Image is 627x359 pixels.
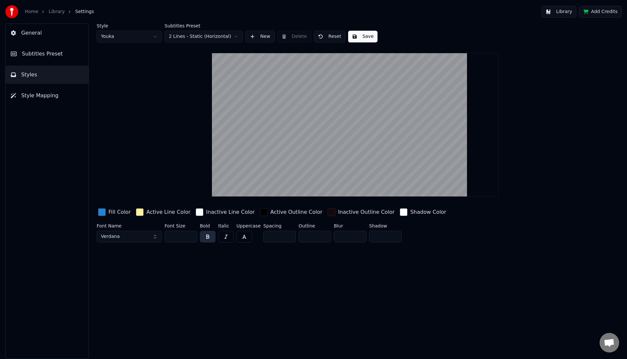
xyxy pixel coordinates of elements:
label: Font Name [97,224,162,228]
button: Library [541,6,576,18]
label: Spacing [263,224,296,228]
span: General [21,29,42,37]
a: Home [25,8,38,15]
button: Fill Color [97,207,132,217]
label: Font Size [165,224,197,228]
label: Italic [218,224,234,228]
div: Shadow Color [410,208,446,216]
div: Active Line Color [146,208,190,216]
div: Active Outline Color [270,208,322,216]
span: Verdana [101,233,120,240]
span: Styles [21,71,37,79]
label: Style [97,23,162,28]
div: Inactive Outline Color [338,208,394,216]
button: Active Line Color [135,207,192,217]
div: Inactive Line Color [206,208,255,216]
span: Subtitles Preset [22,50,63,58]
button: Reset [314,31,346,42]
button: Add Credits [579,6,622,18]
button: Inactive Outline Color [326,207,396,217]
label: Blur [334,224,366,228]
img: youka [5,5,18,18]
button: New [246,31,275,42]
button: Active Outline Color [259,207,324,217]
button: Subtitles Preset [6,45,88,63]
label: Bold [200,224,216,228]
label: Shadow [369,224,402,228]
span: Style Mapping [21,92,58,100]
label: Uppercase [236,224,261,228]
button: Save [348,31,378,42]
nav: breadcrumb [25,8,94,15]
button: Styles [6,66,88,84]
button: General [6,24,88,42]
button: Inactive Line Color [194,207,256,217]
label: Subtitles Preset [165,23,243,28]
button: Style Mapping [6,86,88,105]
label: Outline [298,224,331,228]
a: Library [49,8,65,15]
div: Fill Color [108,208,131,216]
span: Settings [75,8,94,15]
button: Shadow Color [398,207,447,217]
a: Open chat [600,333,619,352]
